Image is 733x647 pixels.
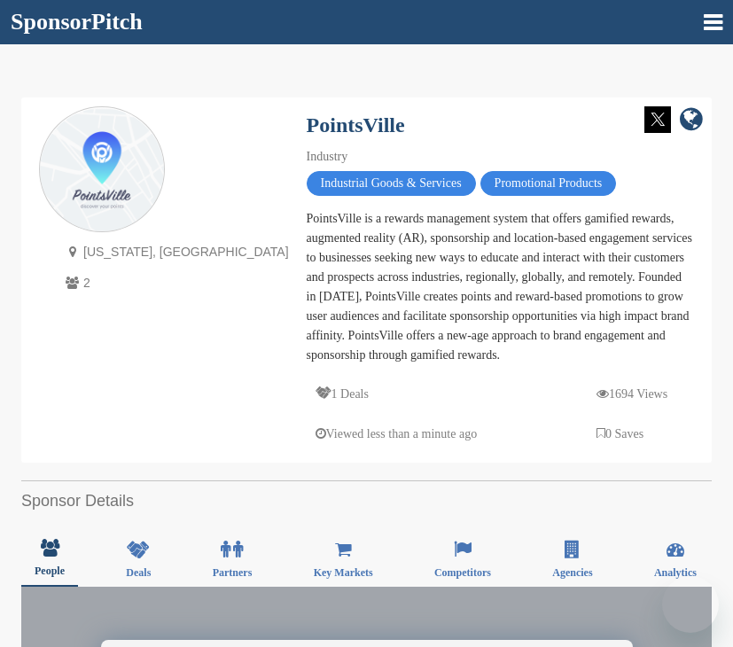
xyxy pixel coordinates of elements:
[597,423,643,445] p: 0 Saves
[307,209,694,365] div: PointsVille is a rewards management system that offers gamified rewards, augmented reality (AR), ...
[307,171,476,196] span: Industrial Goods & Services
[11,11,143,34] a: SponsorPitch
[307,113,405,136] a: PointsVille
[61,241,289,263] p: [US_STATE], [GEOGRAPHIC_DATA]
[316,423,478,445] p: Viewed less than a minute ago
[61,272,289,294] p: 2
[680,106,703,136] a: company link
[644,106,671,133] img: Twitter white
[316,383,369,405] p: 1 Deals
[21,489,712,513] h2: Sponsor Details
[480,171,617,196] span: Promotional Products
[597,383,667,405] p: 1694 Views
[307,147,694,167] div: Industry
[662,576,719,633] iframe: Button to launch messaging window
[40,108,164,232] img: Sponsorpitch & PointsVille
